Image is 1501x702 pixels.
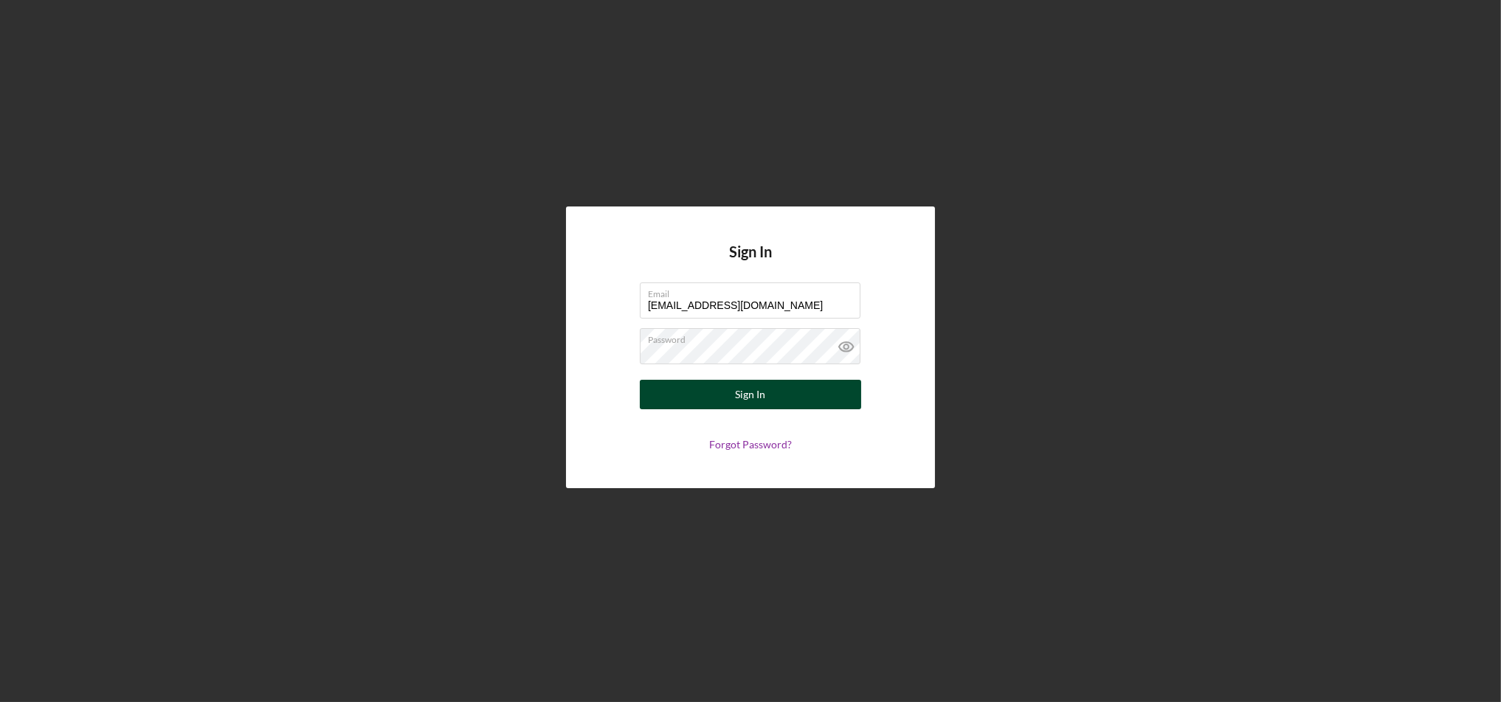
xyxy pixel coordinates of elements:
[736,380,766,409] div: Sign In
[729,243,772,282] h4: Sign In
[709,438,792,451] a: Forgot Password?
[640,380,861,409] button: Sign In
[648,283,860,299] label: Email
[648,329,860,345] label: Password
